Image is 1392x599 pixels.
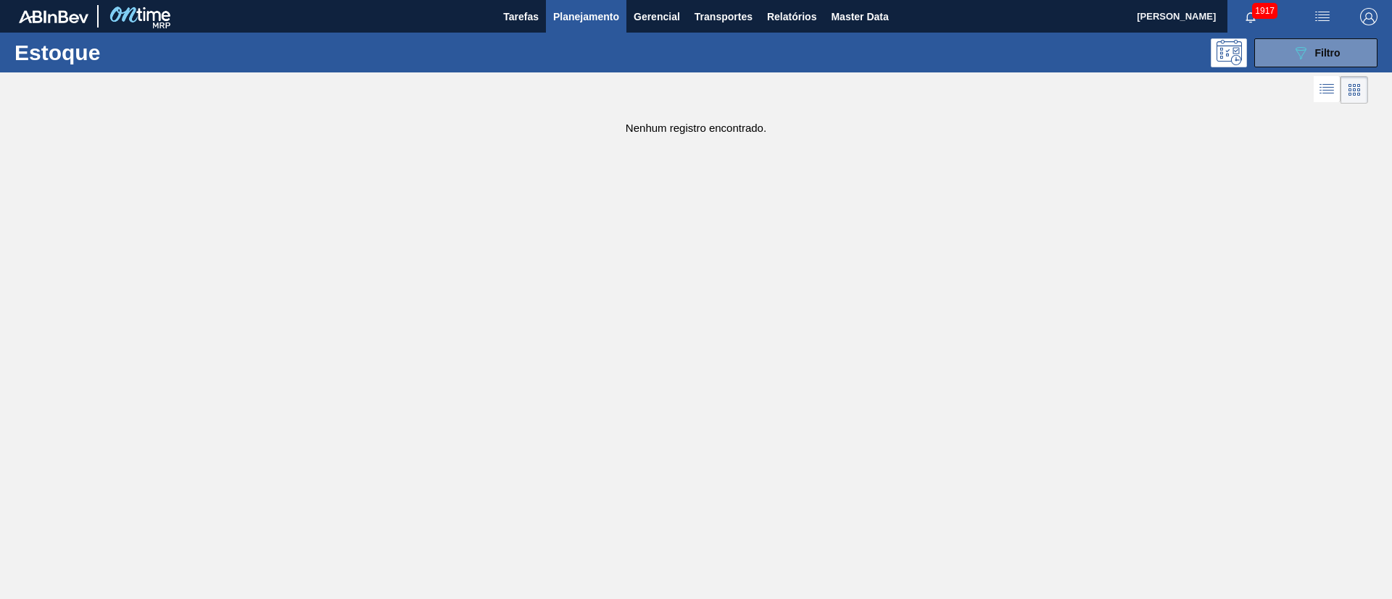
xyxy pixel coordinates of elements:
[1227,7,1274,27] button: Notificações
[14,44,231,61] h1: Estoque
[767,8,816,25] span: Relatórios
[695,8,753,25] span: Transportes
[1315,47,1341,59] span: Filtro
[1314,76,1341,104] div: Visão em Lista
[634,8,680,25] span: Gerencial
[19,10,88,23] img: TNhmsLtSVTkK8tSr43FrP2fwEKptu5GPRR3wAAAABJRU5ErkJggg==
[1252,3,1277,19] span: 1917
[1314,8,1331,25] img: userActions
[1254,38,1377,67] button: Filtro
[1360,8,1377,25] img: Logout
[1341,76,1368,104] div: Visão em Cards
[553,8,619,25] span: Planejamento
[503,8,539,25] span: Tarefas
[1211,38,1247,67] div: Pogramando: nenhum usuário selecionado
[831,8,888,25] span: Master Data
